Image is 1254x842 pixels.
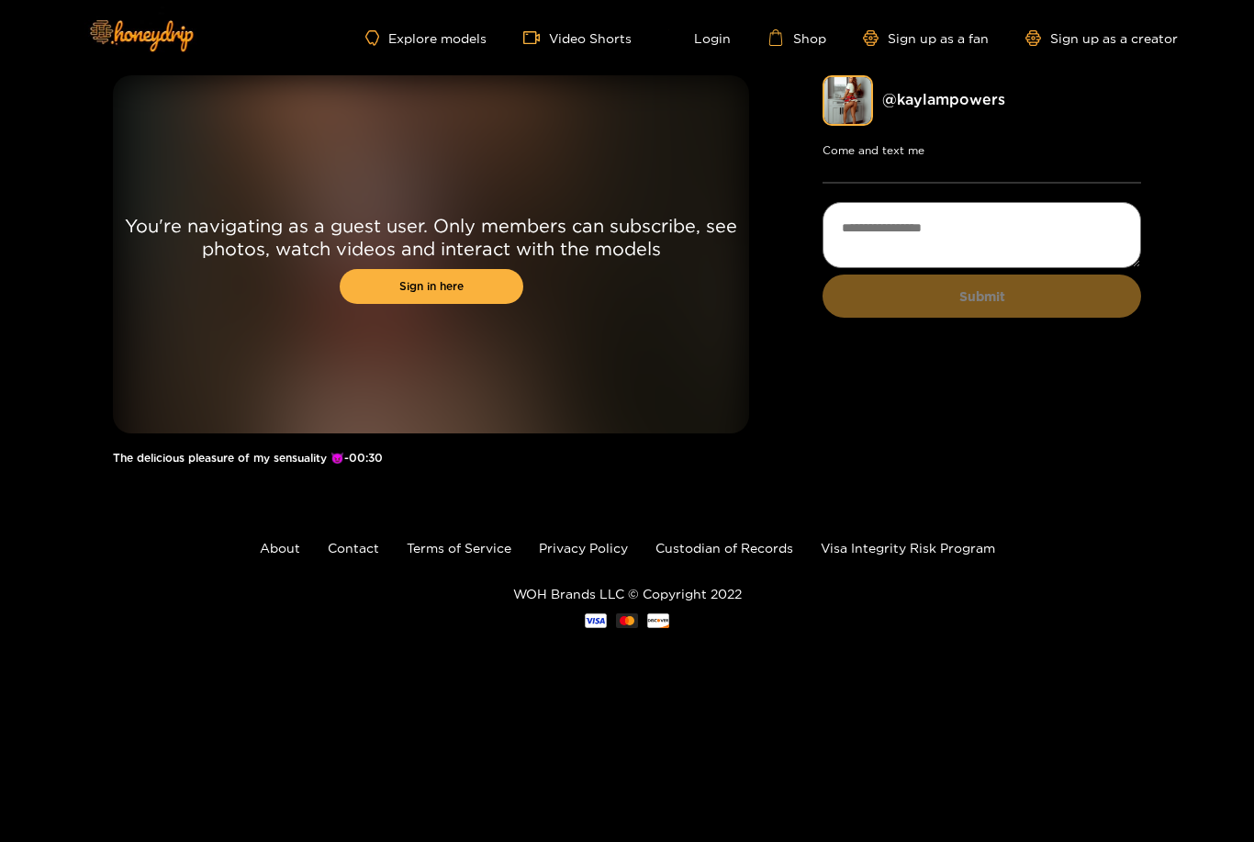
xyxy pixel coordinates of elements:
p: You're navigating as a guest user. Only members can subscribe, see photos, watch videos and inter... [113,214,749,260]
a: @ kaylampowers [882,91,1005,107]
a: Contact [328,541,379,555]
a: Privacy Policy [539,541,628,555]
span: video-camera [523,29,549,46]
p: Come and text me [823,144,1141,157]
a: Custodian of Records [655,541,793,555]
a: Sign up as a fan [863,30,989,46]
a: Explore models [365,30,487,46]
a: Sign up as a creator [1025,30,1178,46]
a: Video Shorts [523,29,632,46]
a: Terms of Service [407,541,511,555]
a: Visa Integrity Risk Program [821,541,995,555]
a: Sign in here [340,269,523,304]
a: About [260,541,300,555]
a: Login [668,29,731,46]
h1: The delicious pleasure of my sensuality 😈 - 00:30 [113,452,749,465]
img: kaylampowers [823,75,873,126]
button: Submit [823,275,1141,318]
a: Shop [767,29,826,46]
